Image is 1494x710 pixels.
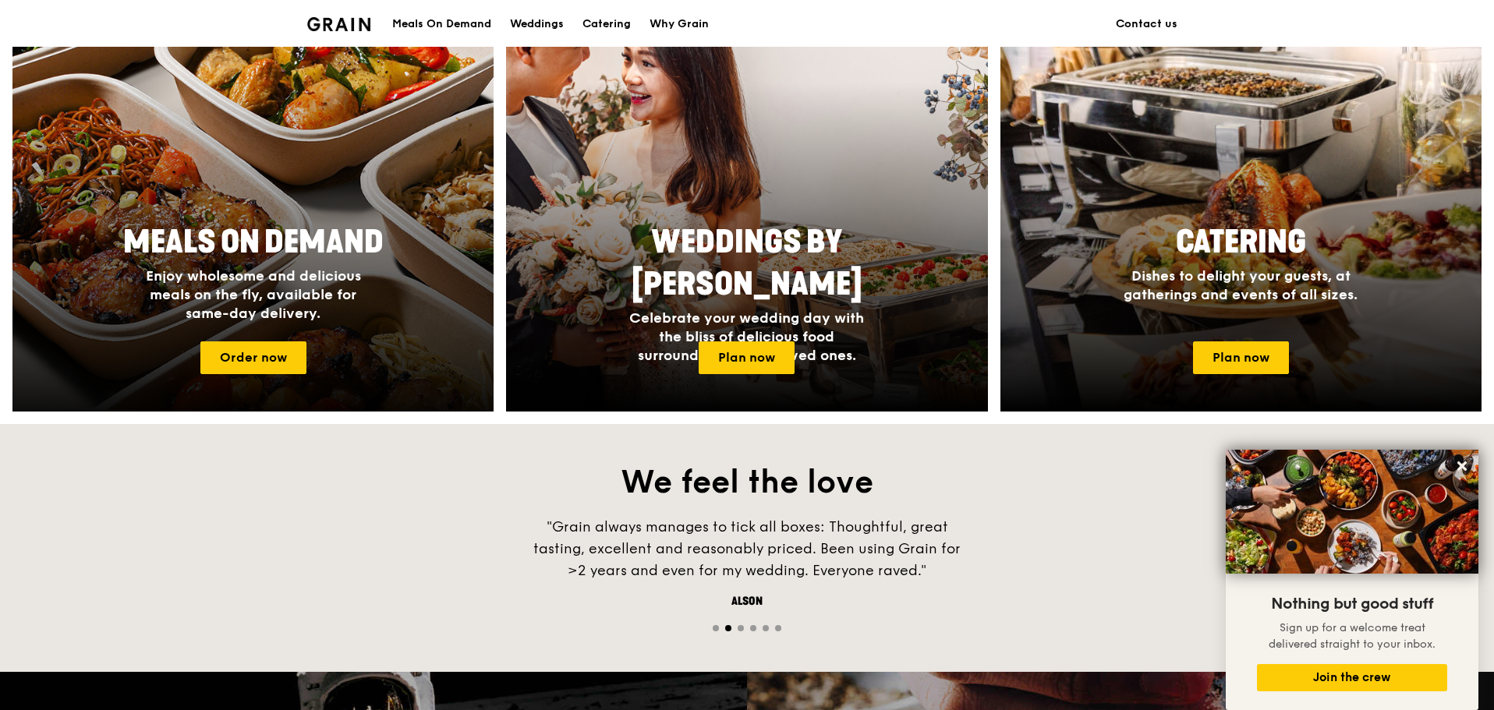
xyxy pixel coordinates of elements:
[510,1,564,48] div: Weddings
[650,1,709,48] div: Why Grain
[1106,1,1187,48] a: Contact us
[501,1,573,48] a: Weddings
[200,341,306,374] a: Order now
[1176,224,1306,261] span: Catering
[1226,450,1478,574] img: DSC07876-Edit02-Large.jpeg
[699,341,795,374] a: Plan now
[632,224,862,303] span: Weddings by [PERSON_NAME]
[1450,454,1475,479] button: Close
[582,1,631,48] div: Catering
[1271,595,1433,613] span: Nothing but good stuff
[1257,664,1447,691] button: Join the crew
[1124,267,1358,303] span: Dishes to delight your guests, at gatherings and events of all sizes.
[123,224,384,261] span: Meals On Demand
[738,625,744,631] span: Go to slide 3
[775,625,781,631] span: Go to slide 6
[146,267,361,322] span: Enjoy wholesome and delicious meals on the fly, available for same-day delivery.
[573,1,640,48] a: Catering
[392,1,491,48] div: Meals On Demand
[640,1,718,48] a: Why Grain
[763,625,769,631] span: Go to slide 5
[1193,341,1289,374] a: Plan now
[1269,621,1436,651] span: Sign up for a welcome treat delivered straight to your inbox.
[307,17,370,31] img: Grain
[629,309,864,364] span: Celebrate your wedding day with the bliss of delicious food surrounded by your loved ones.
[513,516,981,581] div: "Grain always manages to tick all boxes: Thoughtful, great tasting, excellent and reasonably pric...
[713,625,719,631] span: Go to slide 1
[750,625,756,631] span: Go to slide 4
[513,594,981,609] div: Alson
[725,625,731,631] span: Go to slide 2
